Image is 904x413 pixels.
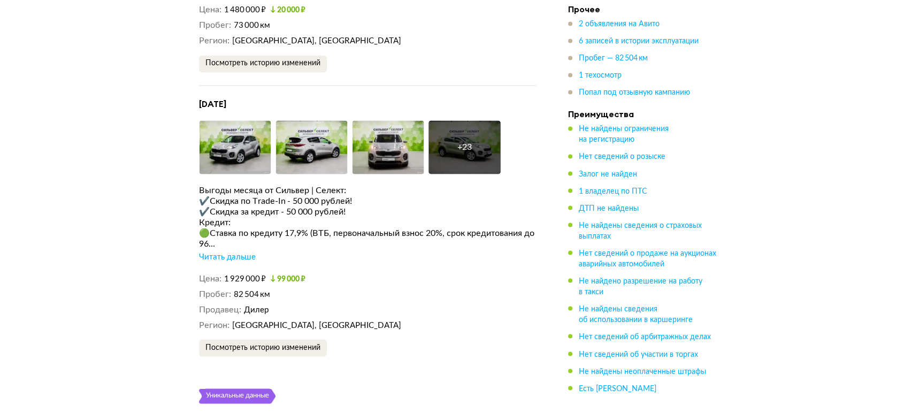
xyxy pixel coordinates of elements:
[199,206,536,217] div: ✔️Скидка за кредит - 50 000 рублей!
[568,4,718,15] h4: Прочее
[199,227,536,249] div: 🟢Ставка по кредиту 17,9% (ВТБ, первоначальный взнос 20%, срок кредитования до 96...
[199,288,231,300] dt: Пробег
[205,343,320,351] span: Посмотреть историю изменений
[205,59,320,67] span: Посмотреть историю изменений
[579,72,622,80] span: 1 техосмотр
[275,120,348,174] img: Car Photo
[199,273,221,284] dt: Цена
[270,275,305,282] small: 99 000 ₽
[579,205,639,212] span: ДТП не найдены
[199,195,536,206] div: ✔️Скидка по Тrаdе-In - 50 000 рублей!
[579,278,702,296] span: Не найдено разрешение на работу в такси
[232,321,401,329] span: [GEOGRAPHIC_DATA], [GEOGRAPHIC_DATA]
[199,217,536,227] div: Кредит:
[232,37,401,45] span: [GEOGRAPHIC_DATA], [GEOGRAPHIC_DATA]
[579,350,698,358] span: Нет сведений об участии в торгах
[579,126,669,144] span: Не найдены ограничения на регистрацию
[579,368,706,375] span: Не найдены неоплаченные штрафы
[579,333,711,341] span: Нет сведений об арбитражных делах
[199,319,229,331] dt: Регион
[352,120,424,174] img: Car Photo
[579,55,648,63] span: Пробег — 82 504 км
[579,38,699,45] span: 6 записей в истории эксплуатации
[199,185,536,195] div: Выгоды месяца от Сильвер | Селект:
[199,98,536,110] h4: [DATE]
[199,20,231,31] dt: Пробег
[234,21,270,29] span: 73 000 км
[199,35,229,47] dt: Регион
[199,251,256,262] div: Читать дальше
[579,21,660,28] span: 2 объявления на Авито
[579,250,716,268] span: Нет сведений о продаже на аукционах аварийных автомобилей
[224,274,266,282] span: 1 929 000 ₽
[457,142,472,152] div: + 23
[199,55,327,72] button: Посмотреть историю изменений
[579,89,690,97] span: Попал под отзывную кампанию
[199,339,327,356] button: Посмотреть историю изменений
[205,388,270,403] div: Уникальные данные
[234,290,270,298] span: 82 504 км
[270,6,305,14] small: 20 000 ₽
[579,171,637,178] span: Залог не найден
[579,188,647,195] span: 1 владелец по ПТС
[224,6,266,14] span: 1 480 000 ₽
[579,222,702,240] span: Не найдены сведения о страховых выплатах
[568,109,718,120] h4: Преимущества
[579,305,693,324] span: Не найдены сведения об использовании в каршеринге
[199,4,221,16] dt: Цена
[199,120,271,174] img: Car Photo
[579,154,665,161] span: Нет сведений о розыске
[199,304,241,315] dt: Продавец
[244,305,269,313] span: Дилер
[579,385,656,392] span: Есть [PERSON_NAME]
